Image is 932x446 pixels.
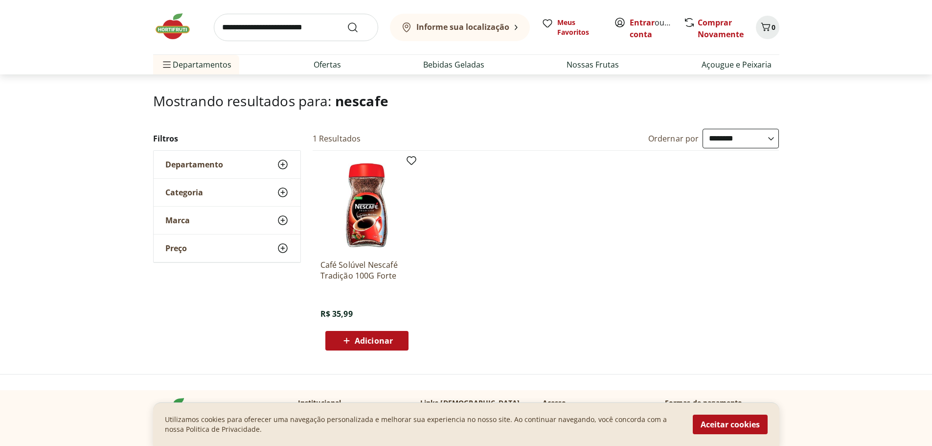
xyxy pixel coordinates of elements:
[347,22,370,33] button: Submit Search
[165,188,203,197] span: Categoria
[355,337,393,345] span: Adicionar
[153,398,202,427] img: Hortifruti
[161,53,173,76] button: Menu
[693,415,768,434] button: Aceitar cookies
[325,331,409,351] button: Adicionar
[154,151,300,178] button: Departamento
[702,59,772,70] a: Açougue e Peixaria
[214,14,378,41] input: search
[154,207,300,234] button: Marca
[630,17,655,28] a: Entrar
[165,415,681,434] p: Utilizamos cookies para oferecer uma navegação personalizada e melhorar sua experiencia no nosso ...
[314,59,341,70] a: Ofertas
[154,179,300,206] button: Categoria
[320,259,413,281] a: Café Solúvel Nescafé Tradição 100G Forte
[423,59,484,70] a: Bebidas Geladas
[557,18,602,37] span: Meus Favoritos
[772,23,775,32] span: 0
[698,17,744,40] a: Comprar Novamente
[165,243,187,253] span: Preço
[153,93,779,109] h1: Mostrando resultados para:
[154,235,300,262] button: Preço
[542,18,602,37] a: Meus Favoritos
[416,22,509,32] b: Informe sua localização
[298,398,341,408] p: Institucional
[630,17,673,40] span: ou
[161,53,231,76] span: Departamentos
[313,133,361,144] h2: 1 Resultados
[567,59,619,70] a: Nossas Frutas
[153,12,202,41] img: Hortifruti
[665,398,779,408] p: Formas de pagamento
[630,17,683,40] a: Criar conta
[153,129,301,148] h2: Filtros
[320,308,353,319] span: R$ 35,99
[390,14,530,41] button: Informe sua localização
[756,16,779,39] button: Carrinho
[320,159,413,252] img: Café Solúvel Nescafé Tradição 100G Forte
[335,92,388,110] span: nescafe
[420,398,520,408] p: Links [DEMOGRAPHIC_DATA]
[165,160,223,169] span: Departamento
[165,215,190,225] span: Marca
[543,398,567,408] p: Acesso
[648,133,699,144] label: Ordernar por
